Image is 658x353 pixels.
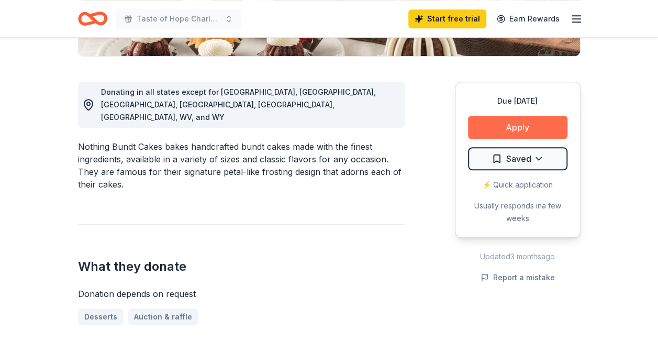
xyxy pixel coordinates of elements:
div: Nothing Bundt Cakes bakes handcrafted bundt cakes made with the finest ingredients, available in ... [78,140,405,191]
div: Due [DATE] [468,95,567,107]
div: Donation depends on request [78,288,405,300]
button: Saved [468,147,567,170]
div: ⚡️ Quick application [468,179,567,191]
button: Report a mistake [481,271,555,284]
a: Auction & raffle [128,308,198,325]
a: Home [78,6,107,31]
span: Donating in all states except for [GEOGRAPHIC_DATA], [GEOGRAPHIC_DATA], [GEOGRAPHIC_DATA], [GEOGR... [101,87,376,122]
button: Apply [468,116,567,139]
span: Saved [506,152,531,166]
button: Taste of Hope Charlotte [116,8,241,29]
span: Taste of Hope Charlotte [137,13,220,25]
a: Start free trial [408,9,486,28]
h2: What they donate [78,258,405,275]
div: Usually responds in a few weeks [468,200,567,225]
a: Earn Rewards [490,9,566,28]
div: Updated 3 months ago [455,250,581,263]
a: Desserts [78,308,124,325]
